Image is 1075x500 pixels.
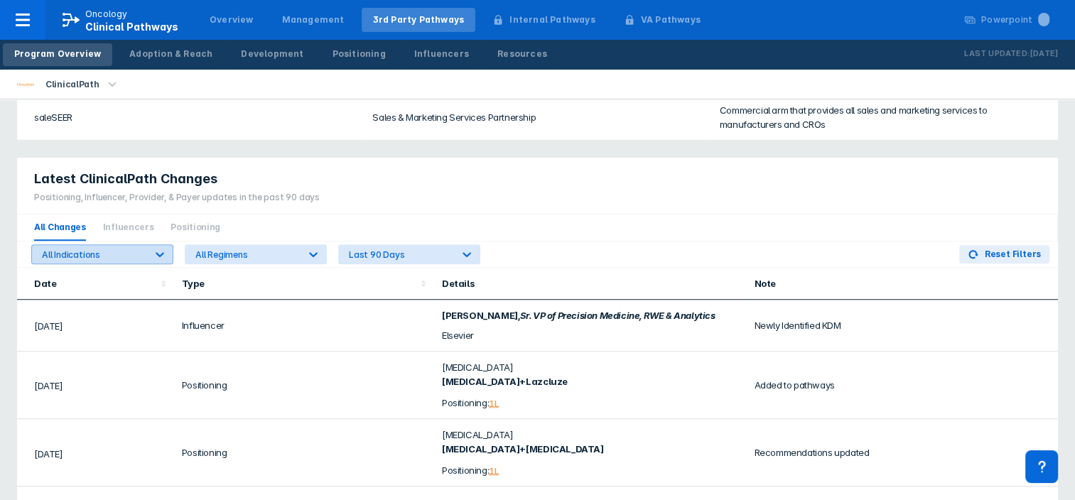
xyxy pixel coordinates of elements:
div: VA Pathways [641,13,701,26]
div: All Indications [42,249,145,260]
span: Influencers [103,214,154,241]
div: Type [182,278,416,289]
div: Details [442,278,738,289]
div: Powerpoint [981,13,1049,26]
span: Positioning [171,214,220,241]
a: Influencers [403,43,480,66]
td: Positioning [173,352,433,419]
div: Note [755,278,1042,289]
div: Overview [210,13,254,26]
td: saleSEER [17,94,364,141]
div: Date [34,278,156,289]
div: Internal Pathways [509,13,595,26]
td: Added to pathways [746,352,1059,419]
span: [DATE] [34,380,63,391]
span: [DATE] [34,447,63,459]
div: All Regimens [195,249,298,260]
div: Resources [497,48,547,60]
a: Development [229,43,315,66]
td: Influencer [173,300,433,352]
div: Elsevier [442,328,738,342]
span: [PERSON_NAME] , [442,310,519,321]
div: Contact Support [1025,450,1058,483]
div: Positioning [333,48,386,60]
img: via-oncology [17,76,34,93]
i: Sr. VP of Precision Medicine, RWE & Analytics [519,310,715,321]
div: 1L [489,464,499,476]
td: Newly Identified KDM [746,300,1059,352]
p: [DATE] [1030,47,1058,61]
div: Program Overview [14,48,101,60]
div: [MEDICAL_DATA] [442,428,738,442]
div: [MEDICAL_DATA] [442,360,738,374]
a: Resources [486,43,558,66]
a: 3rd Party Pathways [362,8,476,32]
div: Positioning, Influencer, Provider, & Payer updates in the past 90 days [34,191,320,204]
td: Commercial arm that provides all sales and marketing services to manufacturers and CROs [711,94,1058,141]
td: Recommendations updated [746,419,1059,487]
p: Last Updated: [964,47,1030,61]
div: Last 90 Days [349,249,452,260]
a: Management [271,8,356,32]
div: Development [241,48,303,60]
div: 1L [489,397,499,408]
span: All Changes [34,214,86,241]
button: Reset Filters [959,245,1049,263]
div: 3rd Party Pathways [373,13,465,26]
a: Program Overview [3,43,112,66]
td: Sales & Marketing Services Partnership [364,94,711,141]
span: Clinical Pathways [85,21,178,33]
span: [DATE] [34,320,63,332]
b: [MEDICAL_DATA]+[MEDICAL_DATA] [442,443,603,455]
span: Latest ClinicalPath Changes [34,170,217,187]
span: Reset Filters [985,248,1041,261]
span: Positioning: [442,396,489,408]
div: ClinicalPath [40,75,104,94]
td: Positioning [173,419,433,487]
div: Adoption & Reach [129,48,212,60]
div: Management [282,13,345,26]
a: Positioning [321,43,397,66]
a: Adoption & Reach [118,43,224,66]
div: Influencers [414,48,469,60]
p: Oncology [85,8,128,21]
a: Overview [198,8,265,32]
b: [MEDICAL_DATA]+Lazcluze [442,376,568,387]
span: Positioning: [442,464,489,476]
